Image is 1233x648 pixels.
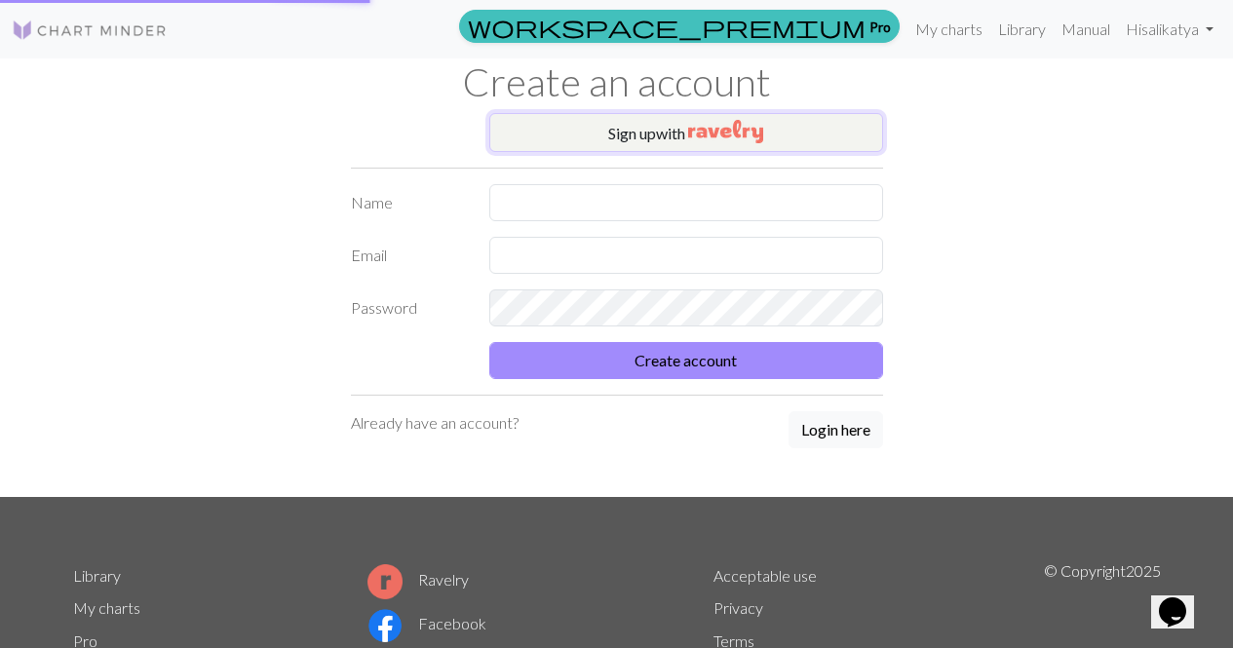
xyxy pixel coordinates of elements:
[367,608,403,643] img: Facebook logo
[789,411,883,450] a: Login here
[73,598,140,617] a: My charts
[367,564,403,599] img: Ravelry logo
[990,10,1054,49] a: Library
[339,184,479,221] label: Name
[61,58,1173,105] h1: Create an account
[339,289,479,326] label: Password
[1054,10,1118,49] a: Manual
[73,566,121,585] a: Library
[1151,570,1214,629] iframe: chat widget
[459,10,900,43] a: Pro
[468,13,866,40] span: workspace_premium
[339,237,479,274] label: Email
[1118,10,1221,49] a: Hisalikatya
[907,10,990,49] a: My charts
[713,566,817,585] a: Acceptable use
[789,411,883,448] button: Login here
[489,342,883,379] button: Create account
[351,411,519,435] p: Already have an account?
[367,570,469,589] a: Ravelry
[489,113,883,152] button: Sign upwith
[688,120,763,143] img: Ravelry
[713,598,763,617] a: Privacy
[367,614,486,632] a: Facebook
[12,19,168,42] img: Logo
